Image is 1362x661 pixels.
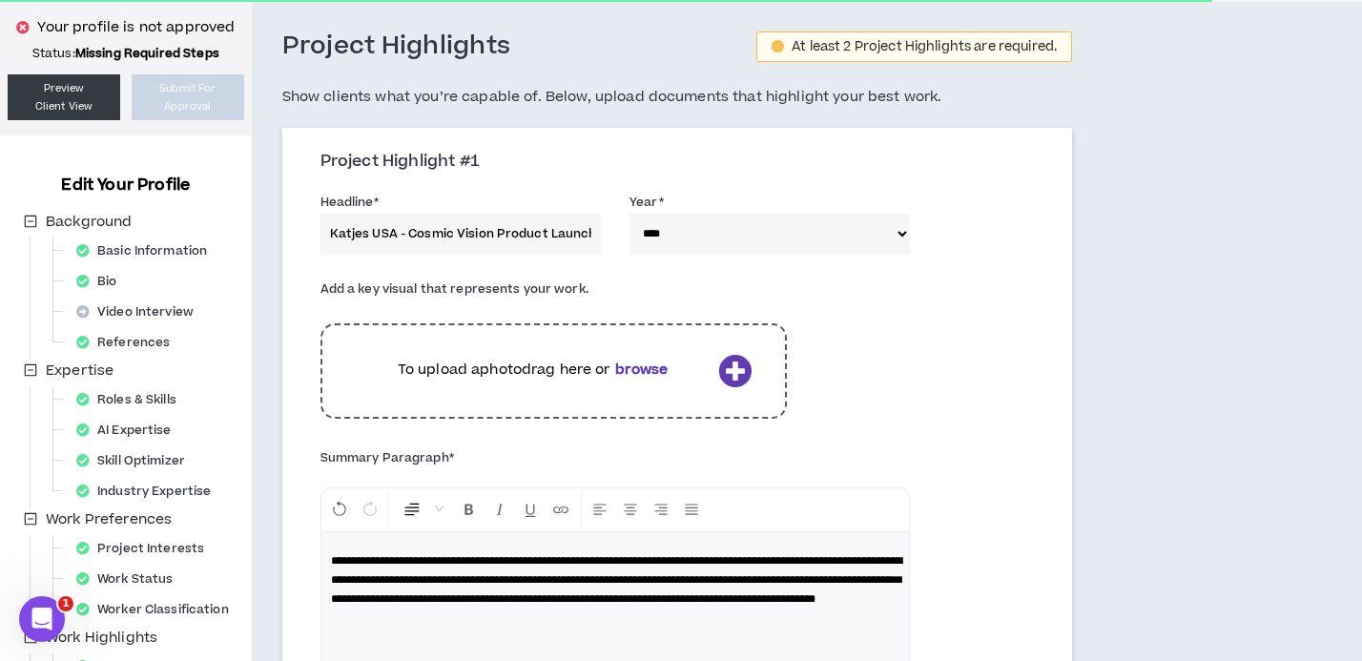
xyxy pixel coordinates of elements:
input: Case Study Headline [320,214,601,255]
p: Your profile is not approved [37,17,235,38]
div: Bio [69,268,136,295]
span: 1 [58,596,73,611]
span: Background [46,212,132,232]
span: minus-square [24,363,37,377]
div: Video Interview [69,299,213,325]
div: Industry Expertise [69,478,230,505]
button: Undo [325,492,354,527]
label: Summary Paragraph [320,443,454,473]
label: Add a key visual that represents your work. [320,274,588,304]
button: Format Underline [516,492,545,527]
button: Left Align [586,492,614,527]
iframe: Intercom live chat [19,596,65,642]
span: Work Preferences [42,508,175,531]
button: Format Bold [455,492,484,527]
label: Year [629,187,664,217]
button: Redo [356,492,384,527]
div: AI Expertise [69,417,191,444]
span: Work Preferences [46,509,172,529]
p: To upload a photo drag here or [356,360,711,381]
h3: Project Highlight #1 [320,152,1049,173]
button: Insert Link [547,492,575,527]
div: Basic Information [69,238,226,264]
span: Background [42,211,135,234]
span: exclamation-circle [772,40,784,52]
strong: Missing Required Steps [75,45,219,62]
div: Work Status [69,566,192,592]
span: Work Highlights [46,628,157,648]
div: Project Interests [69,535,223,562]
span: minus-square [24,215,37,228]
p: Status: [8,46,244,61]
div: Skill Optimizer [69,447,204,474]
button: Center Align [616,492,645,527]
label: Headline [320,187,379,217]
b: browse [615,360,669,380]
a: PreviewClient View [8,74,120,120]
button: Justify Align [677,492,706,527]
div: To upload aphotodrag here orbrowse [320,314,787,428]
span: minus-square [24,512,37,526]
button: Right Align [647,492,675,527]
h3: Edit Your Profile [53,174,197,196]
h5: Show clients what you’re capable of. Below, upload documents that highlight your best work. [282,86,1073,109]
span: Expertise [46,361,113,381]
div: At least 2 Project Highlights are required. [792,40,1057,53]
div: References [69,329,189,356]
h3: Project Highlights [282,31,511,63]
div: Worker Classification [69,596,248,623]
div: Roles & Skills [69,386,196,413]
span: Work Highlights [42,627,161,650]
span: Expertise [42,360,117,382]
button: Format Italics [485,492,514,527]
button: Submit ForApproval [132,74,244,120]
